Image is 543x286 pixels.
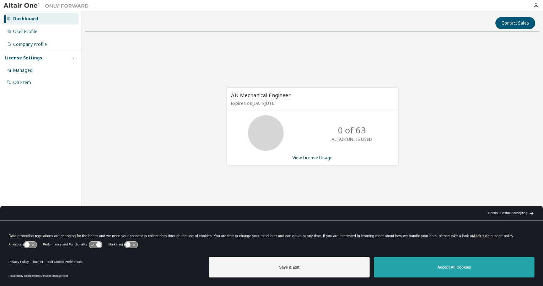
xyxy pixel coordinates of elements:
[13,16,38,22] div: Dashboard
[231,100,392,106] p: Expires on [DATE] UTC
[13,68,33,73] div: Managed
[495,17,535,29] button: Contact Sales
[338,124,366,136] p: 0 of 63
[4,2,92,9] img: Altair One
[332,136,372,142] p: ALTAIR UNITS USED
[13,29,37,35] div: User Profile
[292,155,333,161] a: View License Usage
[13,42,47,47] div: Company Profile
[13,80,31,85] div: On Prem
[5,55,42,61] div: License Settings
[231,91,291,99] span: AU Mechanical Engineer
